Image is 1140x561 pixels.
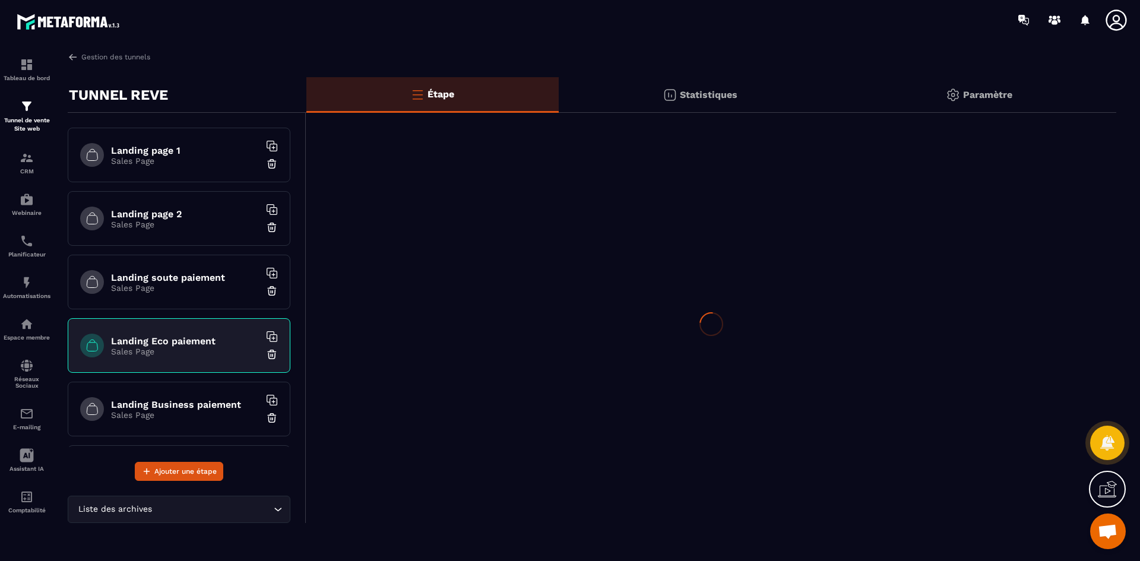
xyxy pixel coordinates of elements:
[20,99,34,113] img: formation
[17,11,123,33] img: logo
[680,89,737,100] p: Statistiques
[3,75,50,81] p: Tableau de bord
[69,83,168,107] p: TUNNEL REVE
[20,359,34,373] img: social-network
[111,283,259,293] p: Sales Page
[3,439,50,481] a: Assistant IA
[427,88,454,100] p: Étape
[20,317,34,331] img: automations
[111,410,259,420] p: Sales Page
[20,275,34,290] img: automations
[946,88,960,102] img: setting-gr.5f69749f.svg
[111,220,259,229] p: Sales Page
[1090,514,1126,549] div: Ouvrir le chat
[3,183,50,225] a: automationsautomationsWebinaire
[3,168,50,175] p: CRM
[266,285,278,297] img: trash
[111,347,259,356] p: Sales Page
[3,308,50,350] a: automationsautomationsEspace membre
[68,496,290,523] div: Search for option
[20,234,34,248] img: scheduler
[20,490,34,504] img: accountant
[20,192,34,207] img: automations
[111,272,259,283] h6: Landing soute paiement
[3,225,50,267] a: schedulerschedulerPlanificateur
[20,151,34,165] img: formation
[410,87,425,102] img: bars-o.4a397970.svg
[111,208,259,220] h6: Landing page 2
[266,348,278,360] img: trash
[20,407,34,421] img: email
[3,142,50,183] a: formationformationCRM
[68,52,78,62] img: arrow
[266,158,278,170] img: trash
[154,503,271,516] input: Search for option
[3,267,50,308] a: automationsautomationsAutomatisations
[266,221,278,233] img: trash
[111,156,259,166] p: Sales Page
[3,293,50,299] p: Automatisations
[75,503,154,516] span: Liste des archives
[3,251,50,258] p: Planificateur
[963,89,1012,100] p: Paramètre
[154,465,217,477] span: Ajouter une étape
[3,376,50,389] p: Réseaux Sociaux
[663,88,677,102] img: stats.20deebd0.svg
[20,58,34,72] img: formation
[68,52,150,62] a: Gestion des tunnels
[3,481,50,522] a: accountantaccountantComptabilité
[3,116,50,133] p: Tunnel de vente Site web
[3,210,50,216] p: Webinaire
[135,462,223,481] button: Ajouter une étape
[3,424,50,430] p: E-mailing
[3,465,50,472] p: Assistant IA
[3,49,50,90] a: formationformationTableau de bord
[3,334,50,341] p: Espace membre
[111,399,259,410] h6: Landing Business paiement
[111,145,259,156] h6: Landing page 1
[266,412,278,424] img: trash
[3,507,50,514] p: Comptabilité
[3,90,50,142] a: formationformationTunnel de vente Site web
[3,350,50,398] a: social-networksocial-networkRéseaux Sociaux
[3,398,50,439] a: emailemailE-mailing
[111,335,259,347] h6: Landing Eco paiement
